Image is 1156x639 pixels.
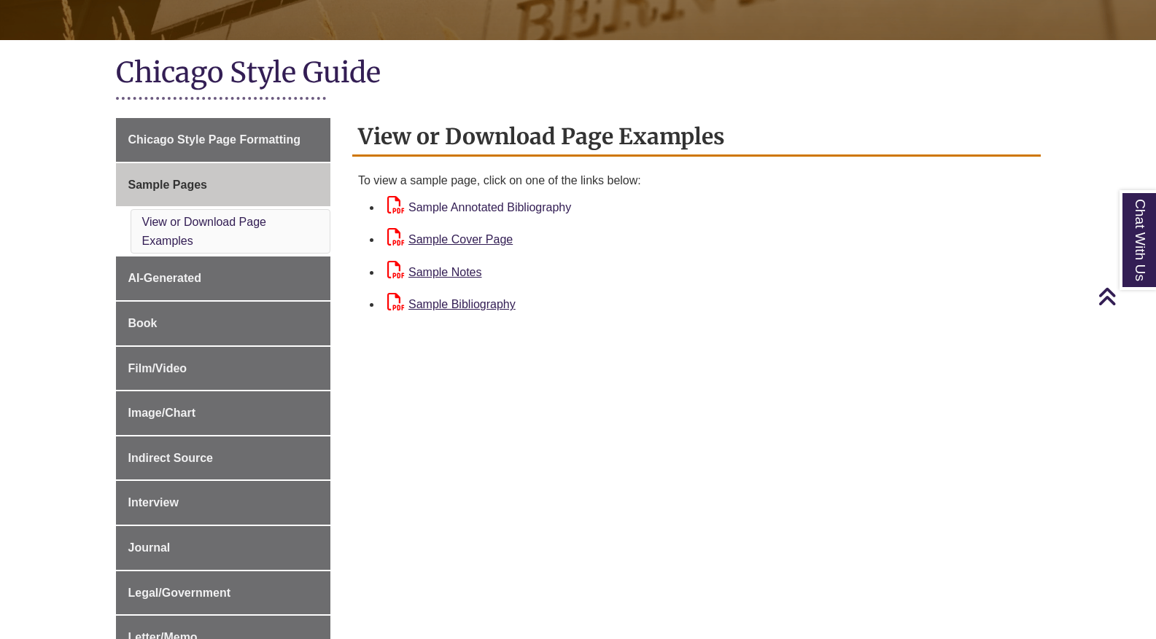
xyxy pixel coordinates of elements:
[128,407,195,419] span: Image/Chart
[116,391,331,435] a: Image/Chart
[116,526,331,570] a: Journal
[116,163,331,207] a: Sample Pages
[128,496,179,509] span: Interview
[142,216,266,247] a: View or Download Page Examples
[128,133,300,146] span: Chicago Style Page Formatting
[116,571,331,615] a: Legal/Government
[116,256,331,300] a: AI-Generated
[116,347,331,391] a: Film/Video
[128,317,158,329] span: Book
[128,587,230,599] span: Legal/Government
[116,55,1041,93] h1: Chicago Style Guide
[128,541,171,554] span: Journal
[128,272,201,284] span: AI-Generated
[128,362,187,375] span: Film/Video
[1098,286,1152,306] a: Back to Top
[387,201,571,213] a: Sample Annotated Bibliography
[387,298,516,310] a: Sample Bibliography
[128,179,208,191] span: Sample Pages
[387,266,482,278] a: Sample Notes
[387,233,513,246] a: Sample Cover Page
[358,171,1035,190] div: To view a sample page, click on one of the links below:
[352,118,1041,157] h2: View or Download Page Examples
[116,481,331,525] a: Interview
[128,452,213,464] span: Indirect Source
[116,436,331,480] a: Indirect Source
[116,118,331,162] a: Chicago Style Page Formatting
[116,302,331,345] a: Book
